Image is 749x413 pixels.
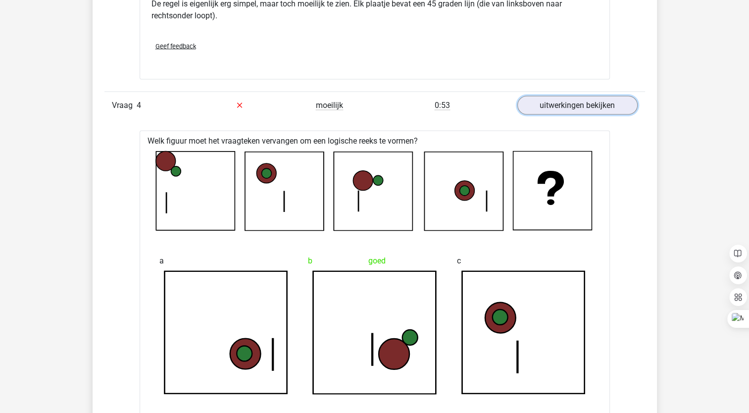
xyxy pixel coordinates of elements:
[112,100,137,111] span: Vraag
[517,96,638,115] a: uitwerkingen bekijken
[159,251,164,271] span: a
[155,43,196,50] span: Geef feedback
[435,101,450,110] span: 0:53
[308,251,312,271] span: b
[316,101,343,110] span: moeilijk
[308,251,441,271] div: goed
[137,101,141,110] span: 4
[457,251,461,271] span: c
